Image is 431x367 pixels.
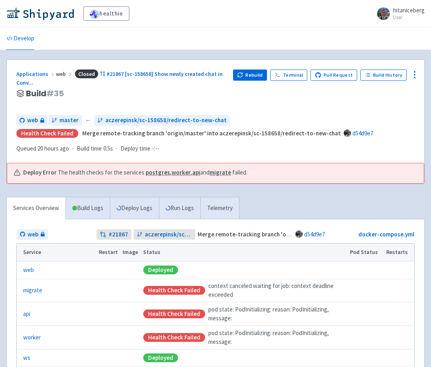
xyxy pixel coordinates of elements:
img: Shipyard logo [6,7,74,20]
span: hitaniceberg [393,6,425,14]
a: master [48,115,82,126]
span: Build [26,89,64,98]
a: api [23,309,30,319]
a: Services Overview [7,197,65,219]
div: pod state: PodInitializing: reason: PodInitializing, message: [143,329,345,347]
a: docker-compose.yml [358,230,414,238]
a: web [17,229,48,240]
a: migrate [23,286,42,295]
th: Restarts [384,244,414,261]
a: #21867 [97,229,131,240]
div: Health check failed [143,333,205,342]
a: web [23,266,34,275]
small: User [393,15,425,20]
a: Build Logs [66,197,110,219]
th: Restart [96,244,120,261]
a: web [16,115,47,126]
button: Rebuild [233,69,267,81]
a: worker [172,169,191,176]
span: web [56,70,73,77]
span: Deploy time [121,144,150,153]
a: healthie [83,6,129,21]
a: Deploy Logs [110,197,159,219]
a: Build History [360,69,407,81]
th: Pod Status [348,244,384,261]
a: hitaniceberg User [372,7,425,20]
a: Closed#21867 [sc-158658] Show newly created chat in Conv... [16,70,223,87]
a: Telemetry [200,197,239,219]
a: migrate [210,169,231,176]
span: #21867 [sc-158658] Show newly created chat in Conv ... [16,70,223,87]
span: master [59,116,79,125]
span: 0.5s [103,144,113,153]
a: ws [23,353,30,363]
a: Applications [16,70,56,77]
a: Run Logs [159,197,200,219]
a: api [192,169,200,176]
span: web [28,230,38,239]
time: 20 hours ago [38,145,69,152]
a: postgres [146,169,170,176]
div: Deployed [143,353,178,362]
th: Status [141,244,348,261]
a: Pull Request [310,69,357,81]
a: d54d9e7 [304,230,325,238]
strong: # 21867 [109,230,128,239]
div: Health check failed [143,309,205,318]
span: aczerepinsk/sc-158658/redirect-to-new-chat [105,116,227,125]
a: aczerepinsk/sc-158658/redirect-to-new-chat [94,115,230,126]
div: Health check failed [16,129,78,138]
a: d54d9e7 [352,129,373,137]
span: Queued [16,145,69,152]
div: · · [16,144,164,153]
a: worker [23,333,41,342]
span: web [27,116,38,125]
div: pod state: PodInitializing: reason: PodInitializing, message: [143,305,345,323]
span: ← [85,116,91,125]
a: aczerepinsk/sc-158658/redirect-to-new-chat [134,229,196,240]
span: -:-- [152,144,159,153]
span: Closed [75,69,98,79]
span: The health checks for the services , , and failed. [58,168,247,177]
strong: Merge remote-tracking branch 'origin/master' into aczerepinsk/sc-158658/redirect-to-new-chat [82,129,341,137]
div: context canceled waiting for job: context deadline exceeded [143,282,345,300]
div: Health check failed [143,286,205,295]
a: Terminal [270,69,307,81]
b: Deploy Error [23,168,57,177]
div: Deployed [143,266,178,274]
th: Image [120,244,141,261]
span: aczerepinsk/sc-158658/redirect-to-new-chat [145,230,192,239]
a: Develop [6,28,34,50]
span: # 35 [46,88,64,99]
th: Service [17,244,96,261]
span: Build time [77,144,102,153]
